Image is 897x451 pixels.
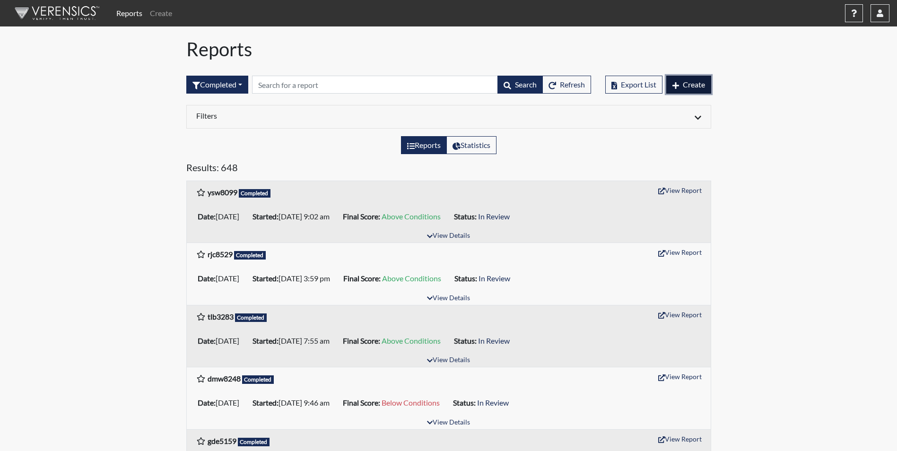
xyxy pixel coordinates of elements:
[249,333,339,348] li: [DATE] 7:55 am
[198,398,216,407] b: Date:
[208,374,241,383] b: dmw8248
[666,76,711,94] button: Create
[477,398,509,407] span: In Review
[194,333,249,348] li: [DATE]
[423,354,474,367] button: View Details
[343,212,380,221] b: Final Score:
[252,76,498,94] input: Search by Registration ID, Interview Number, or Investigation Name.
[146,4,176,23] a: Create
[249,271,340,286] li: [DATE] 3:59 pm
[423,230,474,243] button: View Details
[654,369,706,384] button: View Report
[196,111,442,120] h6: Filters
[654,432,706,446] button: View Report
[186,76,248,94] button: Completed
[423,292,474,305] button: View Details
[683,80,705,89] span: Create
[343,398,380,407] b: Final Score:
[253,274,279,283] b: Started:
[542,76,591,94] button: Refresh
[515,80,537,89] span: Search
[382,398,440,407] span: Below Conditions
[186,76,248,94] div: Filter by interview status
[454,336,477,345] b: Status:
[454,274,477,283] b: Status:
[253,212,279,221] b: Started:
[194,271,249,286] li: [DATE]
[621,80,656,89] span: Export List
[401,136,447,154] label: View the list of reports
[208,312,234,321] b: tlb3283
[249,395,339,410] li: [DATE] 9:46 am
[343,274,381,283] b: Final Score:
[446,136,496,154] label: View statistics about completed interviews
[194,395,249,410] li: [DATE]
[497,76,543,94] button: Search
[654,307,706,322] button: View Report
[478,212,510,221] span: In Review
[249,209,339,224] li: [DATE] 9:02 am
[479,274,510,283] span: In Review
[253,398,279,407] b: Started:
[186,38,711,61] h1: Reports
[186,162,711,177] h5: Results: 648
[343,336,380,345] b: Final Score:
[453,398,476,407] b: Status:
[560,80,585,89] span: Refresh
[654,245,706,260] button: View Report
[208,250,233,259] b: rjc8529
[423,416,474,429] button: View Details
[194,209,249,224] li: [DATE]
[478,336,510,345] span: In Review
[198,274,216,283] b: Date:
[113,4,146,23] a: Reports
[208,188,237,197] b: ysw8099
[238,438,270,446] span: Completed
[208,436,236,445] b: gde5159
[605,76,662,94] button: Export List
[242,375,274,384] span: Completed
[234,251,266,260] span: Completed
[654,183,706,198] button: View Report
[454,212,477,221] b: Status:
[253,336,279,345] b: Started:
[382,212,441,221] span: Above Conditions
[382,274,441,283] span: Above Conditions
[198,336,216,345] b: Date:
[382,336,441,345] span: Above Conditions
[239,189,271,198] span: Completed
[235,313,267,322] span: Completed
[198,212,216,221] b: Date:
[189,111,708,122] div: Click to expand/collapse filters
